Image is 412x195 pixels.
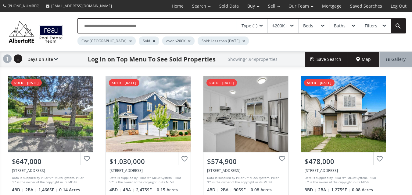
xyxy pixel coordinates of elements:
span: [PHONE_NUMBER] [8,3,40,9]
div: $1,030,000 [109,157,187,166]
span: 0.08 Acres [352,187,373,193]
span: 2 BA [318,187,330,193]
div: City: [GEOGRAPHIC_DATA] [77,37,136,45]
span: 1,275 SF [331,187,350,193]
div: Beds [303,24,313,28]
div: $200K+ [272,24,287,28]
div: Map [347,52,380,67]
span: 2 BA [220,187,232,193]
img: Logo [6,19,65,44]
div: Data is supplied by Pillar 9™ MLS® System. Pillar 9™ is the owner of the copyright in its MLS® Sy... [109,176,185,185]
div: 122 Sandstone Drive NW, Calgary, AB T3K 3A6 [207,168,285,173]
div: Filters [365,24,377,28]
div: 50 Country Hills Drive NW, Calgary, AB T3K 4S2 [305,168,382,173]
div: Data is supplied by Pillar 9™ MLS® System. Pillar 9™ is the owner of the copyright in its MLS® Sy... [305,176,381,185]
span: Map [356,56,371,62]
div: Type (1) [242,24,257,28]
h1: Log In on Top Menu To See Sold Properties [88,55,216,64]
span: 4 BA [123,187,134,193]
span: 3 BD [305,187,317,193]
div: 5016 2 Street NW, Calgary, AB T2K 0Z3 [12,168,89,173]
span: 0.15 Acres [157,187,178,193]
div: over $200K [162,37,195,45]
span: 905 SF [234,187,249,193]
div: Baths [334,24,346,28]
div: Data is supplied by Pillar 9™ MLS® System. Pillar 9™ is the owner of the copyright in its MLS® Sy... [207,176,283,185]
div: Sold: Less than [DATE] [198,37,249,45]
span: 0.08 Acres [251,187,272,193]
span: 2 BA [25,187,37,193]
div: Sold [139,37,159,45]
span: 4 BD [12,187,24,193]
span: 4 BD [109,187,121,193]
button: Save Search [305,52,347,67]
span: Gallery [386,56,406,62]
div: 35 Cougar Ridge View SW, Calgary, AB T3H 4X3 [109,168,187,173]
div: $478,000 [305,157,382,166]
div: Days on site [24,52,58,67]
span: 1,466 SF [38,187,58,193]
span: 2,475 SF [136,187,155,193]
h2: Showing 4,949 properties [228,57,278,61]
div: $574,900 [207,157,285,166]
a: [EMAIL_ADDRESS][DOMAIN_NAME] [43,0,115,12]
span: 4 BD [207,187,219,193]
span: [EMAIL_ADDRESS][DOMAIN_NAME] [51,3,112,9]
span: 0.14 Acres [59,187,80,193]
div: Data is supplied by Pillar 9™ MLS® System. Pillar 9™ is the owner of the copyright in its MLS® Sy... [12,176,88,185]
div: $647,000 [12,157,89,166]
div: Gallery [380,52,412,67]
